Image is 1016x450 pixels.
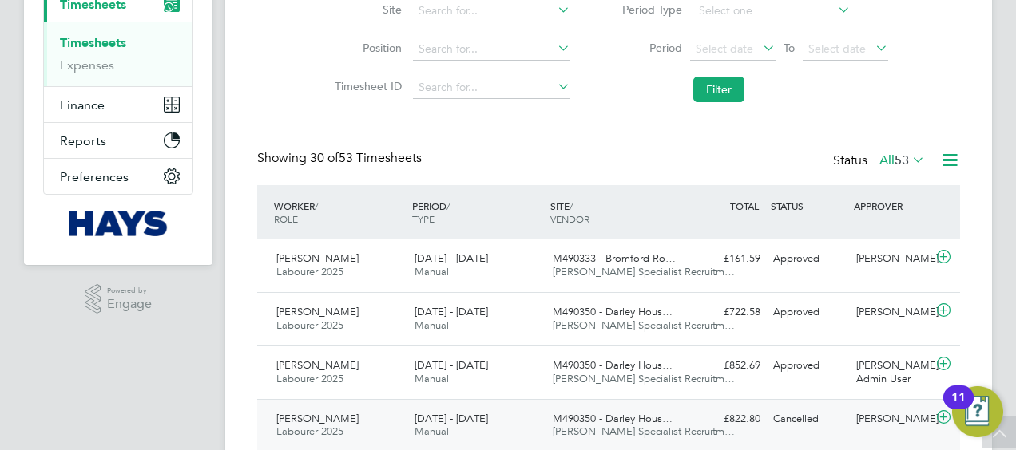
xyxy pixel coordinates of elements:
[553,412,673,425] span: M490350 - Darley Hous…
[952,386,1003,437] button: Open Resource Center, 11 new notifications
[44,22,192,86] div: Timesheets
[550,212,589,225] span: VENDOR
[850,353,933,393] div: [PERSON_NAME] Admin User
[408,191,546,233] div: PERIOD
[310,150,422,166] span: 53 Timesheets
[696,41,753,56] span: Select date
[276,424,343,438] span: Labourer 2025
[85,284,153,314] a: Powered byEngage
[44,87,192,122] button: Finance
[43,211,193,236] a: Go to home page
[553,305,673,318] span: M490350 - Darley Hous…
[274,212,298,225] span: ROLE
[276,251,359,265] span: [PERSON_NAME]
[415,358,488,372] span: [DATE] - [DATE]
[60,57,114,73] a: Expenses
[413,38,570,61] input: Search for...
[767,191,850,220] div: STATUS
[60,35,126,50] a: Timesheets
[684,353,767,379] div: £852.69
[60,133,106,148] span: Reports
[257,150,425,167] div: Showing
[895,152,909,168] span: 53
[767,299,850,326] div: Approved
[415,412,488,425] span: [DATE] - [DATE]
[276,358,359,372] span: [PERSON_NAME]
[415,251,488,265] span: [DATE] - [DATE]
[413,77,570,99] input: Search for...
[553,372,735,385] span: [PERSON_NAME] Specialist Recruitm…
[850,406,933,432] div: [PERSON_NAME]
[684,299,767,326] div: £722.58
[412,212,435,225] span: TYPE
[553,265,735,278] span: [PERSON_NAME] Specialist Recruitm…
[730,199,759,212] span: TOTAL
[553,318,735,332] span: [PERSON_NAME] Specialist Recruitm…
[415,424,449,438] span: Manual
[107,298,152,311] span: Engage
[415,265,449,278] span: Manual
[276,318,343,332] span: Labourer 2025
[610,2,682,17] label: Period Type
[546,191,685,233] div: SITE
[684,246,767,272] div: £161.59
[850,299,933,326] div: [PERSON_NAME]
[330,79,402,93] label: Timesheet ID
[808,41,866,56] span: Select date
[315,199,318,212] span: /
[833,150,928,172] div: Status
[779,37,800,58] span: To
[850,246,933,272] div: [PERSON_NAME]
[951,397,966,418] div: 11
[879,152,925,168] label: All
[446,199,450,212] span: /
[767,246,850,272] div: Approved
[553,251,676,265] span: M490333 - Bromford Ro…
[415,305,488,318] span: [DATE] - [DATE]
[850,191,933,220] div: APPROVER
[767,406,850,432] div: Cancelled
[693,77,744,102] button: Filter
[60,97,105,112] span: Finance
[553,358,673,372] span: M490350 - Darley Hous…
[415,372,449,385] span: Manual
[610,41,682,55] label: Period
[107,284,152,298] span: Powered by
[310,150,339,166] span: 30 of
[276,265,343,278] span: Labourer 2025
[553,424,735,438] span: [PERSON_NAME] Specialist Recruitm…
[415,318,449,332] span: Manual
[767,353,850,379] div: Approved
[330,41,402,55] label: Position
[276,305,359,318] span: [PERSON_NAME]
[276,372,343,385] span: Labourer 2025
[330,2,402,17] label: Site
[276,412,359,425] span: [PERSON_NAME]
[270,191,408,233] div: WORKER
[44,123,192,158] button: Reports
[69,211,169,236] img: hays-logo-retina.png
[60,169,129,184] span: Preferences
[44,159,192,194] button: Preferences
[684,406,767,432] div: £822.80
[570,199,573,212] span: /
